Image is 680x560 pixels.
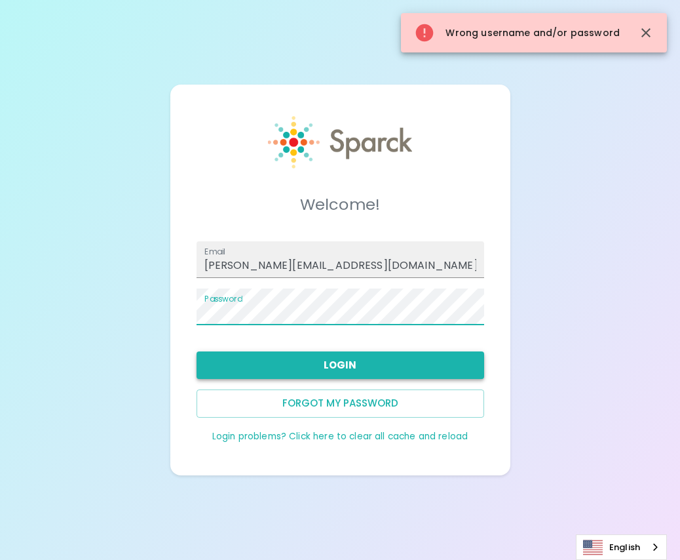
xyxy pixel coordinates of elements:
button: Forgot my password [197,390,484,417]
a: Login problems? Click here to clear all cache and reload [212,430,468,443]
label: Password [204,293,242,304]
div: Language [576,534,667,560]
h5: Welcome! [197,194,484,215]
a: English [576,535,666,559]
img: Sparck logo [268,116,412,169]
aside: Language selected: English [576,534,667,560]
button: Login [197,351,484,379]
label: Email [204,246,225,257]
div: Wrong username and/or password [414,17,620,49]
